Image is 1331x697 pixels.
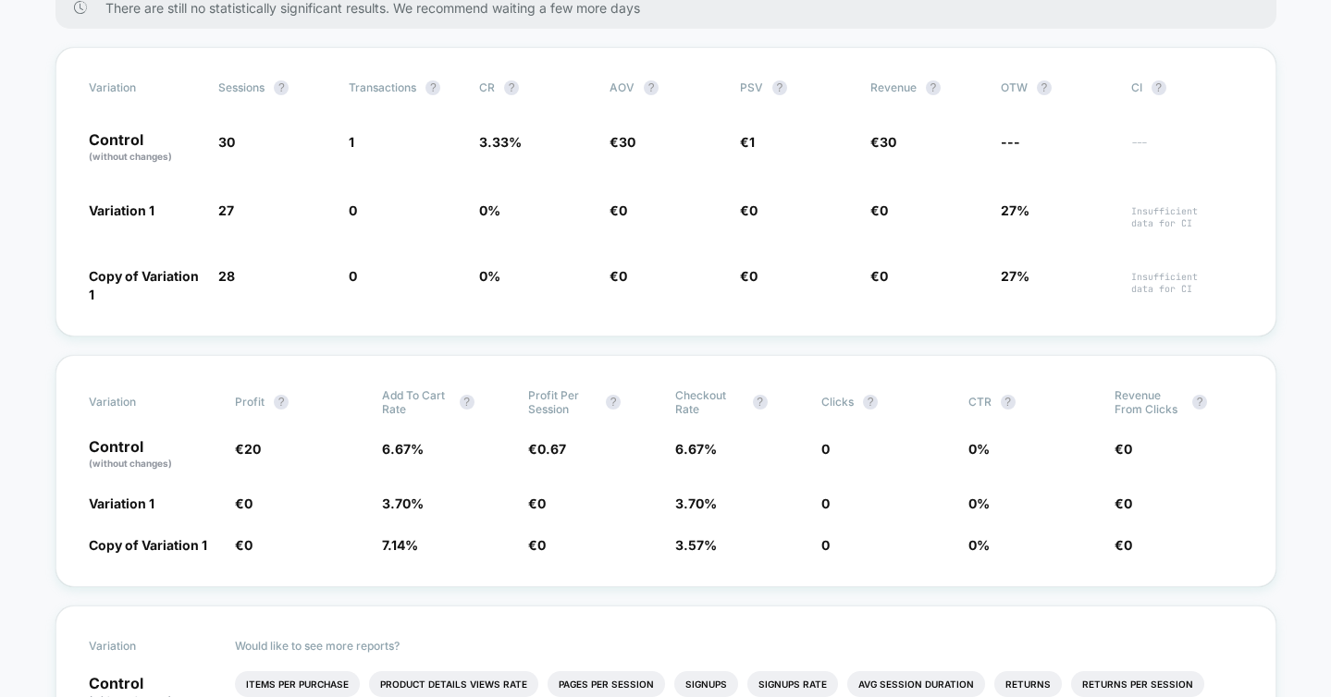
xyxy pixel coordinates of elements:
p: Would like to see more reports? [235,639,1243,653]
span: 0 [244,495,253,511]
span: 0 [349,268,357,284]
span: € [1115,441,1132,457]
span: Profit [235,395,265,409]
span: Revenue From Clicks [1115,388,1183,416]
span: --- [1001,134,1020,150]
li: Signups [674,671,738,697]
span: 7.14 % [382,537,418,553]
span: € [528,537,546,553]
button: ? [753,395,768,410]
span: Checkout Rate [675,388,744,416]
span: Copy of Variation 1 [89,537,207,553]
span: 27 [218,202,234,218]
span: 30 [880,134,896,150]
span: 6.67 % [675,441,717,457]
span: Variation [89,388,191,416]
span: 0 [880,268,888,284]
span: Insufficient data for CI [1131,271,1243,303]
span: € [235,537,253,553]
span: AOV [610,80,635,94]
span: 0 [537,495,546,511]
span: € [610,268,627,284]
span: Revenue [870,80,917,94]
span: € [870,202,888,218]
span: 0 [619,268,627,284]
span: € [528,441,566,457]
span: 1 [349,134,354,150]
span: 0 % [479,202,500,218]
span: 0 [537,537,546,553]
span: € [870,268,888,284]
button: ? [863,395,878,410]
button: ? [1037,80,1052,95]
button: ? [606,395,621,410]
span: 0 % [968,495,990,511]
button: ? [274,80,289,95]
button: ? [1001,395,1016,410]
span: CTR [968,395,992,409]
button: ? [460,395,474,410]
button: ? [1192,395,1207,410]
span: OTW [1001,80,1103,95]
span: (without changes) [89,458,172,469]
li: Returns [994,671,1062,697]
span: 0 [880,202,888,218]
span: Add To Cart Rate [382,388,450,416]
span: Variation [89,639,191,653]
span: € [740,134,755,150]
li: Signups Rate [747,671,838,697]
span: Sessions [218,80,265,94]
span: € [740,202,758,218]
span: € [610,202,627,218]
span: € [610,134,635,150]
span: 1 [749,134,755,150]
span: 0 % [968,537,990,553]
span: Clicks [821,395,854,409]
span: 0 [1124,537,1132,553]
p: Control [89,439,217,471]
span: € [1115,537,1132,553]
p: Control [89,132,201,164]
span: 0 % [479,268,500,284]
span: Copy of Variation 1 [89,268,199,302]
button: ? [274,395,289,410]
li: Returns Per Session [1071,671,1204,697]
span: 0 [821,537,830,553]
span: 3.57 % [675,537,717,553]
span: CI [1131,80,1233,95]
span: 0 [244,537,253,553]
span: (without changes) [89,151,172,162]
span: 0 [821,441,830,457]
span: 0 [749,202,758,218]
span: € [528,495,546,511]
span: € [235,495,253,511]
span: 0 [1124,441,1132,457]
span: 27% [1001,268,1029,284]
span: PSV [740,80,763,94]
span: € [870,134,896,150]
span: Insufficient data for CI [1131,205,1243,229]
span: 30 [218,134,235,150]
button: ? [644,80,659,95]
span: --- [1131,137,1243,164]
span: Profit Per Session [528,388,597,416]
span: 0 [349,202,357,218]
li: Items Per Purchase [235,671,360,697]
li: Product Details Views Rate [369,671,538,697]
span: € [235,441,261,457]
span: € [740,268,758,284]
li: Pages Per Session [548,671,665,697]
button: ? [926,80,941,95]
span: 0 [821,495,830,511]
span: 0 [1124,495,1132,511]
span: 0 % [968,441,990,457]
span: 3.70 % [382,495,424,511]
button: ? [425,80,440,95]
span: Transactions [349,80,416,94]
span: Variation 1 [89,495,154,511]
span: 3.33 % [479,134,522,150]
span: 0 [619,202,627,218]
span: € [1115,495,1132,511]
li: Avg Session Duration [847,671,985,697]
span: CR [479,80,495,94]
